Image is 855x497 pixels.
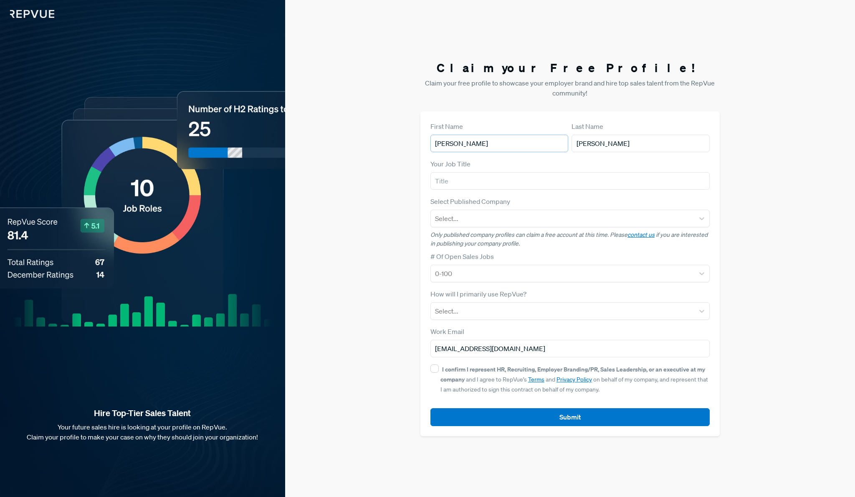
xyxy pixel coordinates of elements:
[430,251,494,261] label: # Of Open Sales Jobs
[430,159,471,169] label: Your Job Title
[430,172,710,190] input: Title
[420,78,720,98] p: Claim your free profile to showcase your employer brand and hire top sales talent from the RepVue...
[430,408,710,426] button: Submit
[440,365,705,383] strong: I confirm I represent HR, Recruiting, Employer Branding/PR, Sales Leadership, or an executive at ...
[430,196,510,206] label: Select Published Company
[13,408,272,419] strong: Hire Top-Tier Sales Talent
[430,326,464,336] label: Work Email
[13,422,272,442] p: Your future sales hire is looking at your profile on RepVue. Claim your profile to make your case...
[430,289,526,299] label: How will I primarily use RepVue?
[430,135,568,152] input: First Name
[430,340,710,357] input: Email
[528,376,544,383] a: Terms
[440,366,708,393] span: and I agree to RepVue’s and on behalf of my company, and represent that I am authorized to sign t...
[572,135,709,152] input: Last Name
[430,121,463,131] label: First Name
[572,121,603,131] label: Last Name
[557,376,592,383] a: Privacy Policy
[420,61,720,75] h3: Claim your Free Profile!
[627,231,655,238] a: contact us
[430,231,710,248] p: Only published company profiles can claim a free account at this time. Please if you are interest...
